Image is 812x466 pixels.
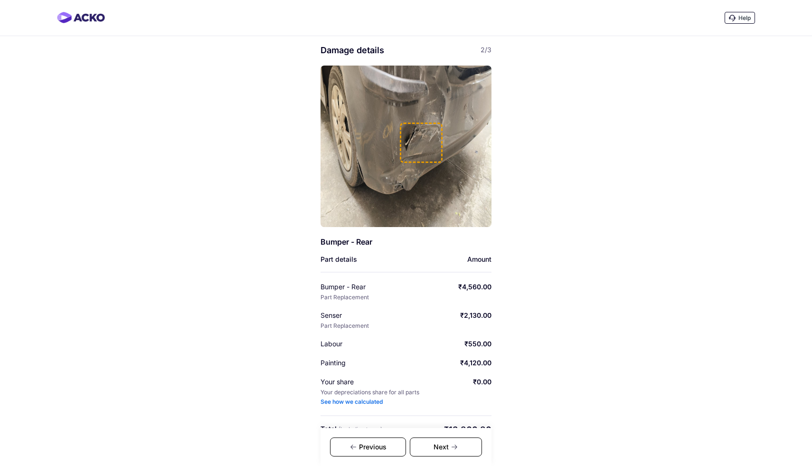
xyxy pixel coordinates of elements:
div: ₹4,560.00 [458,282,491,292]
div: Damage details [321,45,491,56]
div: Next [410,437,482,456]
div: Bumper - Rear [321,282,408,292]
div: Part details [321,255,357,264]
div: ₹2,130.00 [460,311,491,320]
div: ₹13,860.80 [444,424,491,436]
div: Part Replacement [321,322,369,330]
div: Your depreciations share for all parts [321,389,419,396]
div: Your share [321,377,408,387]
img: image [321,66,491,227]
div: Labour [321,339,408,349]
div: Bumper - Rear [321,237,434,247]
span: Help [738,14,751,21]
div: ₹550.00 [464,339,491,349]
div: ₹4,120.00 [460,358,491,368]
div: Amount [467,255,491,264]
div: Total [321,424,382,436]
div: Painting [321,358,408,368]
div: Senser [321,311,408,320]
div: See how we calculated [321,398,383,406]
div: ₹0.00 [473,377,491,387]
div: Previous [330,437,406,456]
div: Part Replacement [321,294,369,301]
span: (Including taxes) [339,426,382,433]
img: horizontal-gradient.png [57,12,105,23]
span: 2/3 [481,45,491,55]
